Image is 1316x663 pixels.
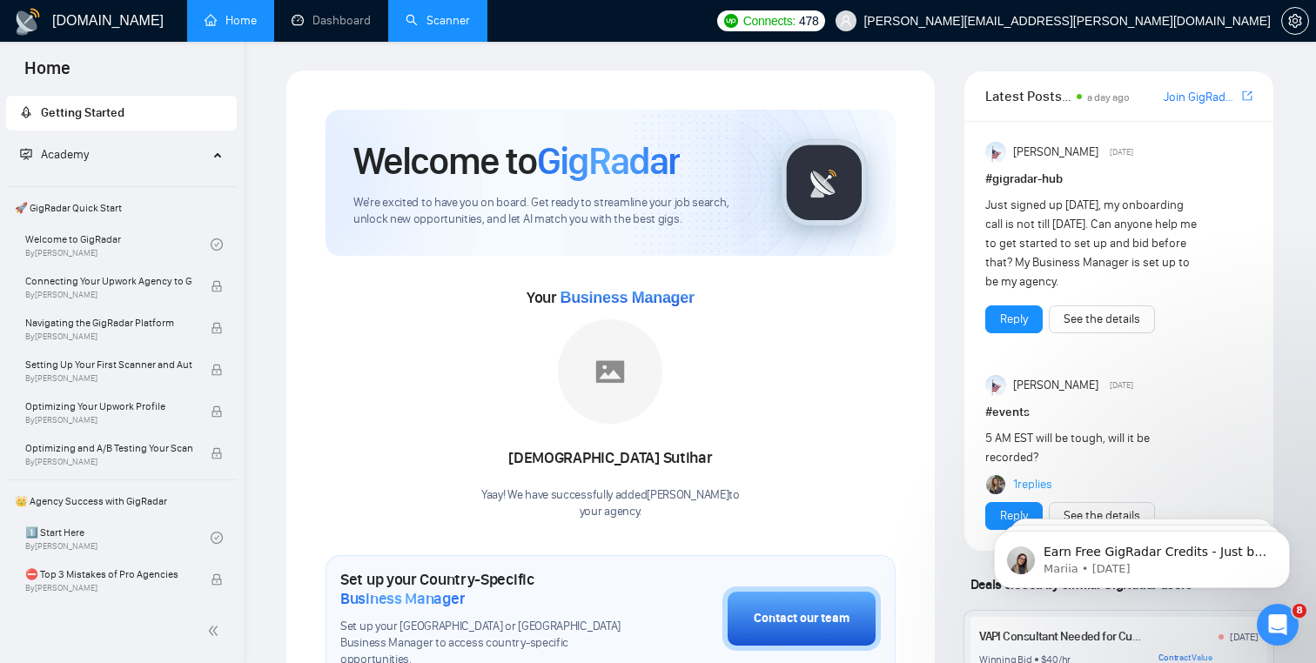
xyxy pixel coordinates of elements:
[211,280,223,292] span: lock
[1000,310,1028,329] a: Reply
[1230,630,1259,644] div: [DATE]
[353,137,680,184] h1: Welcome to
[560,289,694,306] span: Business Manager
[985,142,1006,163] img: Anisuzzaman Khan
[211,364,223,376] span: lock
[25,373,192,384] span: By [PERSON_NAME]
[20,106,32,118] span: rocket
[20,147,89,162] span: Academy
[25,331,192,342] span: By [PERSON_NAME]
[1013,376,1098,395] span: [PERSON_NAME]
[1013,143,1098,162] span: [PERSON_NAME]
[25,519,211,557] a: 1️⃣ Start HereBy[PERSON_NAME]
[985,85,1071,107] span: Latest Posts from the GigRadar Community
[724,14,738,28] img: upwork-logo.png
[211,322,223,334] span: lock
[20,148,32,160] span: fund-projection-screen
[1013,476,1052,493] a: 1replies
[985,375,1006,396] img: Anisuzzaman Khan
[211,447,223,459] span: lock
[25,439,192,457] span: Optimizing and A/B Testing Your Scanner for Better Results
[6,96,237,131] li: Getting Started
[1110,144,1133,160] span: [DATE]
[292,13,371,28] a: dashboardDashboard
[743,11,796,30] span: Connects:
[1242,89,1252,103] span: export
[25,415,192,425] span: By [PERSON_NAME]
[211,238,223,251] span: check-circle
[406,13,470,28] a: searchScanner
[558,319,662,424] img: placeholder.png
[481,487,740,520] div: Yaay! We have successfully added [PERSON_NAME] to
[979,629,1310,644] a: VAPI Consultant Needed for Custom Tools and Prompt Engineering
[25,356,192,373] span: Setting Up Your First Scanner and Auto-Bidder
[41,147,89,162] span: Academy
[985,305,1043,333] button: Reply
[1158,653,1258,663] div: Contract Value
[985,429,1199,467] div: 5 AM EST will be tough, will it be recorded?
[1242,88,1252,104] a: export
[25,583,192,593] span: By [PERSON_NAME]
[25,272,192,290] span: Connecting Your Upwork Agency to GigRadar
[1282,14,1308,28] span: setting
[25,457,192,467] span: By [PERSON_NAME]
[340,570,635,608] h1: Set up your Country-Specific
[1257,604,1299,646] iframe: Intercom live chat
[963,569,1199,599] span: Deals closed by similar GigRadar users
[481,444,740,473] div: [DEMOGRAPHIC_DATA] Sutihar
[25,566,192,583] span: ⛔ Top 3 Mistakes of Pro Agencies
[25,290,192,300] span: By [PERSON_NAME]
[1281,7,1309,35] button: setting
[985,170,1252,189] h1: # gigradar-hub
[1281,14,1309,28] a: setting
[722,586,881,651] button: Contact our team
[1164,88,1239,107] a: Join GigRadar Slack Community
[527,288,695,307] span: Your
[1110,378,1133,393] span: [DATE]
[10,56,84,92] span: Home
[1049,305,1155,333] button: See the details
[799,11,818,30] span: 478
[211,532,223,544] span: check-circle
[985,403,1252,422] h1: # events
[986,475,1005,494] img: Korlan
[985,196,1199,291] div: Just signed up [DATE], my onboarding call is not till [DATE]. Can anyone help me to get started t...
[754,609,849,628] div: Contact our team
[481,504,740,520] p: your agency .
[25,398,192,415] span: Optimizing Your Upwork Profile
[205,13,257,28] a: homeHome
[25,225,211,264] a: Welcome to GigRadarBy[PERSON_NAME]
[537,137,680,184] span: GigRadar
[1064,310,1140,329] a: See the details
[353,195,753,228] span: We're excited to have you on board. Get ready to streamline your job search, unlock new opportuni...
[211,405,223,418] span: lock
[8,191,235,225] span: 🚀 GigRadar Quick Start
[41,105,124,120] span: Getting Started
[968,494,1316,616] iframe: Intercom notifications message
[25,314,192,331] span: Navigating the GigRadar Platform
[340,589,465,608] span: Business Manager
[840,15,852,27] span: user
[8,484,235,519] span: 👑 Agency Success with GigRadar
[14,8,42,36] img: logo
[781,139,868,226] img: gigradar-logo.png
[207,622,225,640] span: double-left
[1087,91,1130,104] span: a day ago
[211,573,223,586] span: lock
[1292,604,1306,618] span: 8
